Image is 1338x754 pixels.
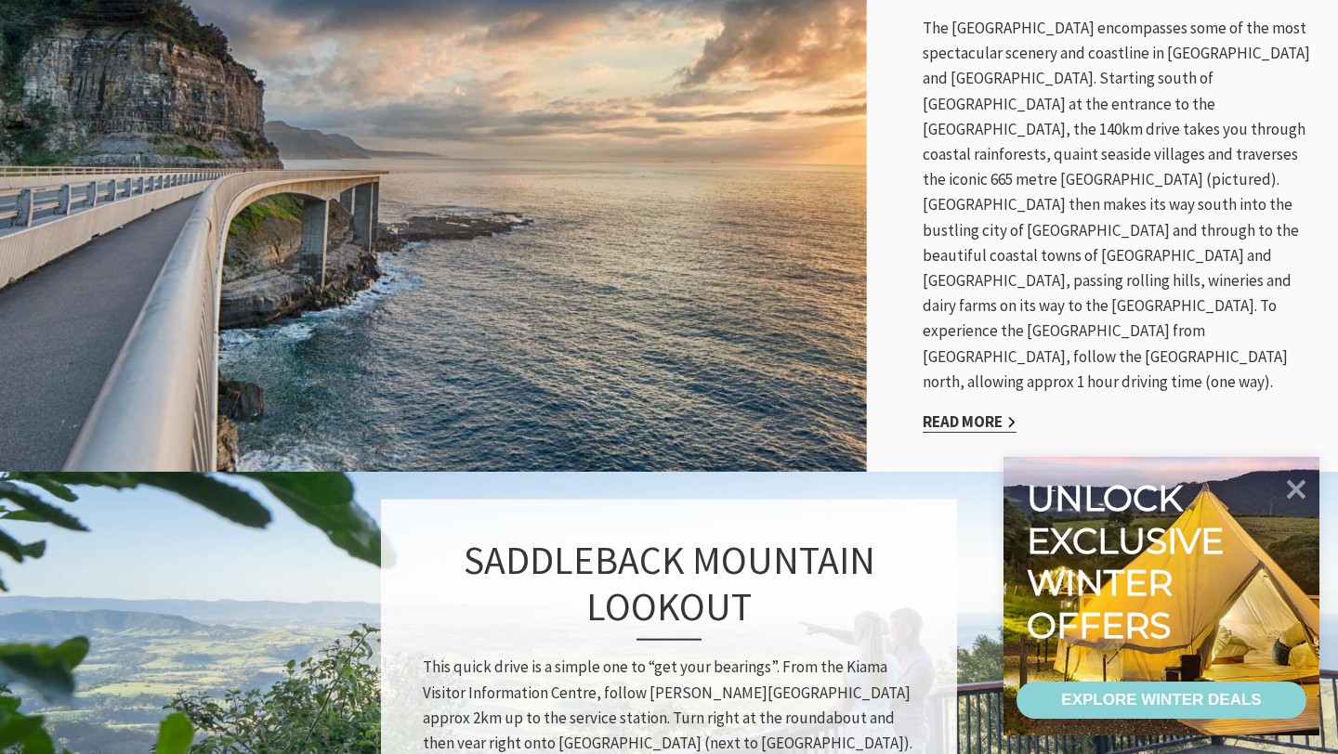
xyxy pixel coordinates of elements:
[923,16,1319,395] p: The [GEOGRAPHIC_DATA] encompasses some of the most spectacular scenery and coastline in [GEOGRAPH...
[1017,682,1306,719] a: EXPLORE WINTER DEALS
[1061,682,1261,719] div: EXPLORE WINTER DEALS
[423,536,915,641] h3: SADDLEBACK MOUNTAIN LOOKOUT
[1027,477,1232,646] div: Unlock exclusive winter offers
[923,411,1017,433] a: Read More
